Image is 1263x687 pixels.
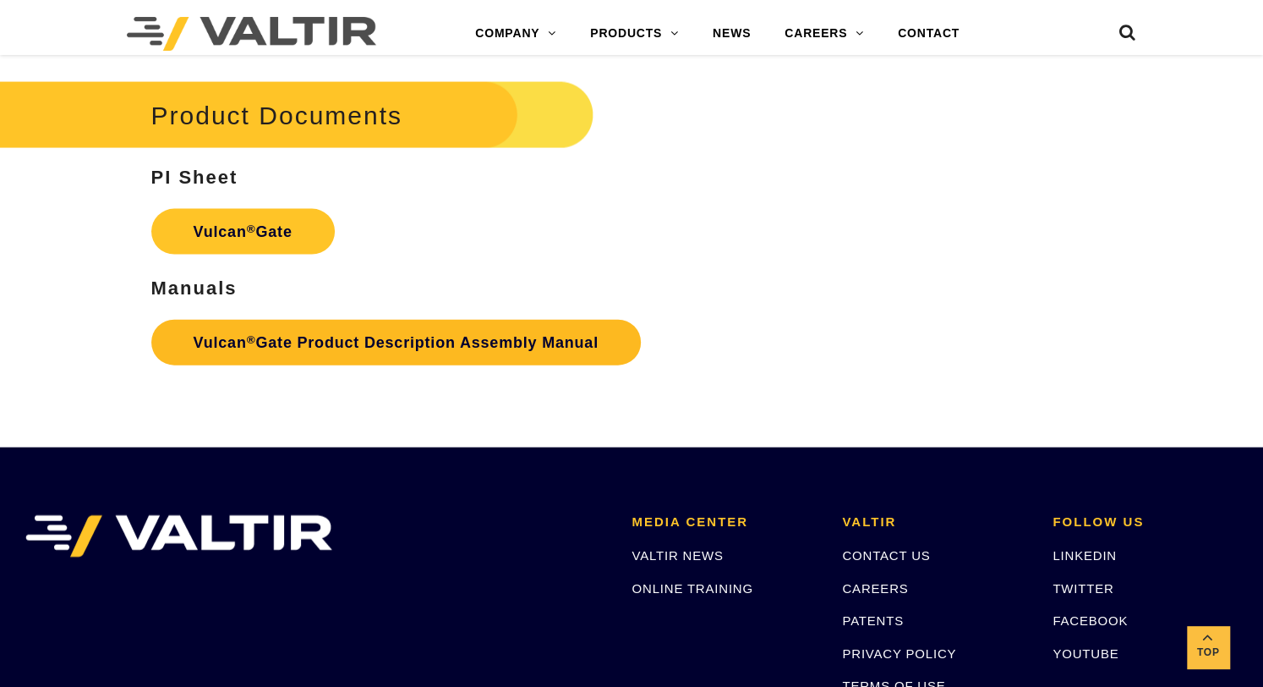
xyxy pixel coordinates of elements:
[127,17,376,51] img: Valtir
[1052,515,1238,530] h2: FOLLOW US
[25,515,332,558] img: VALTIR
[842,548,930,563] a: CONTACT US
[1187,626,1229,668] a: Top
[151,209,335,255] a: Vulcan®Gate
[842,581,908,596] a: CAREERS
[768,17,881,51] a: CAREERS
[247,333,256,346] sup: ®
[458,17,573,51] a: COMPANY
[696,17,768,51] a: NEWS
[1052,581,1113,596] a: TWITTER
[631,515,817,530] h2: MEDIA CENTER
[151,167,238,188] strong: PI Sheet
[151,278,238,299] strong: Manuals
[1052,613,1128,628] a: FACEBOOK
[1187,643,1229,662] span: Top
[1052,548,1117,563] a: LINKEDIN
[194,223,293,240] strong: Vulcan Gate
[881,17,976,51] a: CONTACT
[1052,646,1118,661] a: YOUTUBE
[247,223,256,235] sup: ®
[151,320,641,365] a: Vulcan®Gate Product Description Assembly Manual
[842,613,904,628] a: PATENTS
[573,17,696,51] a: PRODUCTS
[631,548,723,563] a: VALTIR NEWS
[631,581,752,596] a: ONLINE TRAINING
[842,515,1027,530] h2: VALTIR
[842,646,956,661] a: PRIVACY POLICY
